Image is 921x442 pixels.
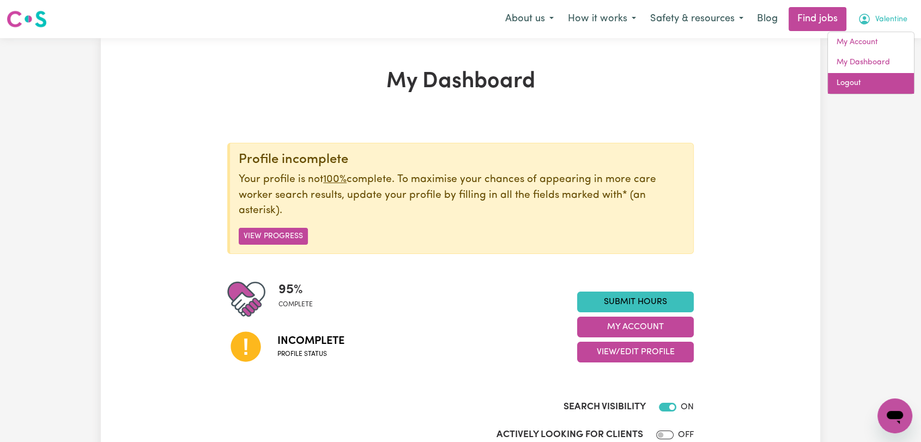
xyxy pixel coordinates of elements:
iframe: Button to launch messaging window [877,398,912,433]
span: Valentine [875,14,907,26]
h1: My Dashboard [227,69,694,95]
span: Profile status [277,349,344,359]
div: Profile incomplete [239,152,684,168]
span: Incomplete [277,333,344,349]
span: OFF [678,431,694,439]
a: Blog [750,7,784,31]
a: Careseekers logo [7,7,47,32]
button: My Account [851,8,914,31]
div: Profile completeness: 95% [278,280,322,318]
p: Your profile is not complete. To maximise your chances of appearing in more care worker search re... [239,172,684,219]
button: About us [498,8,561,31]
button: How it works [561,8,643,31]
span: complete [278,300,313,310]
span: ON [681,403,694,411]
button: My Account [577,317,694,337]
label: Search Visibility [563,400,646,414]
a: My Account [828,32,914,53]
a: Find jobs [789,7,846,31]
div: My Account [827,32,914,94]
button: View Progress [239,228,308,245]
button: Safety & resources [643,8,750,31]
a: Submit Hours [577,292,694,312]
u: 100% [323,174,347,185]
a: My Dashboard [828,52,914,73]
img: Careseekers logo [7,9,47,29]
button: View/Edit Profile [577,342,694,362]
a: Logout [828,73,914,94]
label: Actively Looking for Clients [496,428,643,442]
span: 95 % [278,280,313,300]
